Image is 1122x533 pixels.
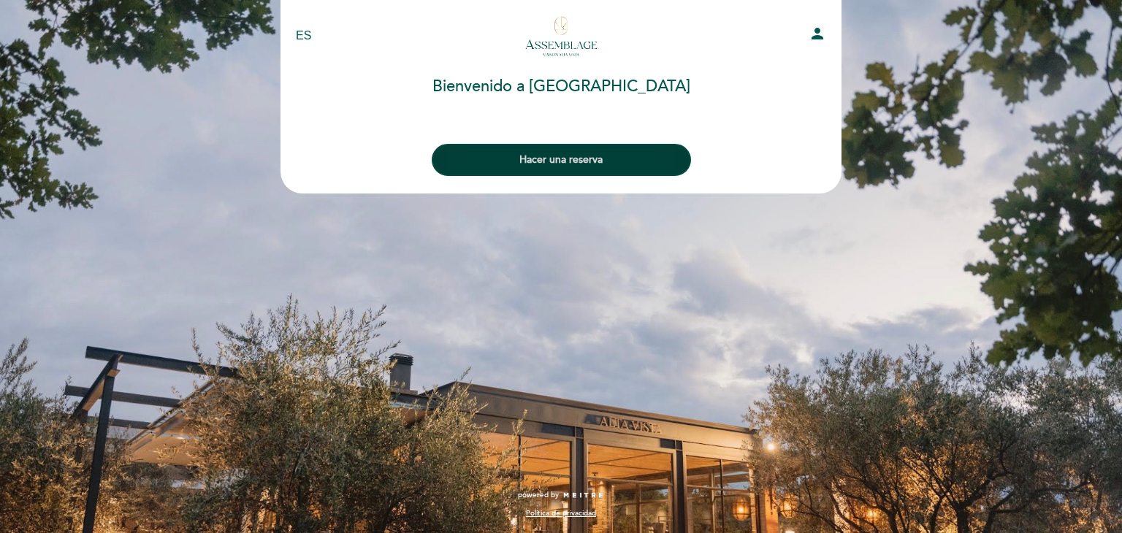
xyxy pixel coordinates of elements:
[809,25,826,47] button: person
[432,78,690,96] h1: Bienvenido a [GEOGRAPHIC_DATA]
[526,508,596,518] a: Política de privacidad
[518,490,604,500] a: powered by
[518,490,559,500] span: powered by
[809,25,826,42] i: person
[432,144,691,176] button: Hacer una reserva
[562,492,604,499] img: MEITRE
[470,16,652,56] a: Alta Vista Assemblage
